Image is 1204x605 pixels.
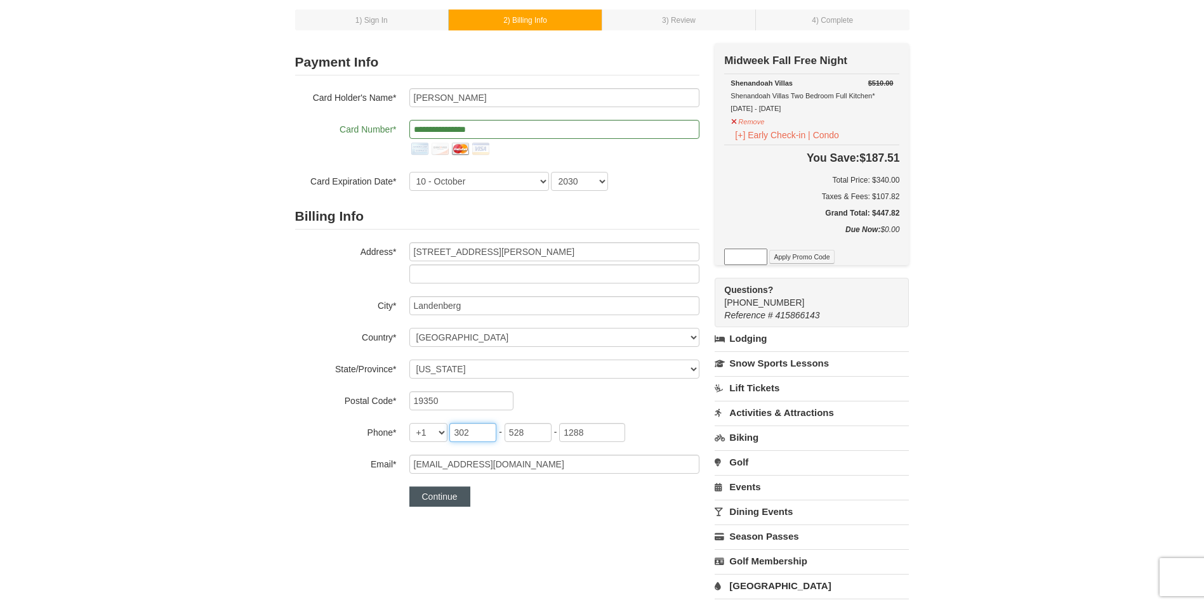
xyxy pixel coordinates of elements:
img: visa.png [470,139,491,159]
h6: Total Price: $340.00 [724,174,899,186]
label: Card Number* [295,120,397,136]
button: Continue [409,486,470,507]
label: Email* [295,455,397,471]
a: Biking [715,426,909,449]
button: [+] Early Check-in | Condo [731,128,843,142]
label: Postal Code* [295,391,397,407]
div: $0.00 [724,223,899,249]
strong: Shenandoah Villas [731,79,793,87]
h4: $187.51 [724,152,899,164]
small: 2 [503,16,547,25]
a: Season Passes [715,524,909,548]
div: Shenandoah Villas Two Bedroom Full Kitchen* [DATE] - [DATE] [731,77,893,115]
a: [GEOGRAPHIC_DATA] [715,574,909,597]
input: xxxx [559,423,625,442]
h2: Billing Info [295,204,699,230]
h2: Payment Info [295,49,699,75]
small: 4 [812,16,853,25]
span: - [554,427,557,437]
span: You Save: [807,152,859,164]
a: Golf Membership [715,549,909,573]
span: ) Complete [816,16,853,25]
strong: Midweek Fall Free Night [724,55,847,67]
img: discover.png [430,139,450,159]
span: 415866143 [776,310,820,320]
span: Reference # [724,310,772,320]
input: Card Holder Name [409,88,699,107]
input: xxx [505,423,552,442]
input: City [409,296,699,315]
label: State/Province* [295,360,397,375]
label: Card Expiration Date* [295,172,397,188]
span: ) Billing Info [508,16,547,25]
a: Activities & Attractions [715,401,909,424]
input: Billing Info [409,242,699,261]
h5: Grand Total: $447.82 [724,207,899,219]
label: Phone* [295,423,397,439]
a: Lodging [715,327,909,350]
small: 3 [662,16,696,25]
label: Country* [295,328,397,344]
img: mastercard.png [450,139,470,159]
a: Golf [715,450,909,474]
a: Dining Events [715,500,909,523]
a: Lift Tickets [715,376,909,400]
span: - [499,427,502,437]
img: amex.png [409,139,430,159]
del: $510.00 [868,79,894,87]
label: Address* [295,242,397,258]
button: Apply Promo Code [769,250,834,264]
a: Events [715,475,909,498]
input: Postal Code [409,391,513,410]
span: [PHONE_NUMBER] [724,283,886,308]
label: City* [295,296,397,312]
input: Email [409,455,699,474]
input: xxx [449,423,496,442]
small: 1 [355,16,388,25]
span: ) Review [666,16,696,25]
strong: Questions? [724,285,773,295]
div: Taxes & Fees: $107.82 [724,190,899,203]
strong: Due Now: [845,225,880,234]
label: Card Holder's Name* [295,88,397,104]
a: Snow Sports Lessons [715,351,909,375]
button: Remove [731,112,765,128]
span: ) Sign In [359,16,387,25]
